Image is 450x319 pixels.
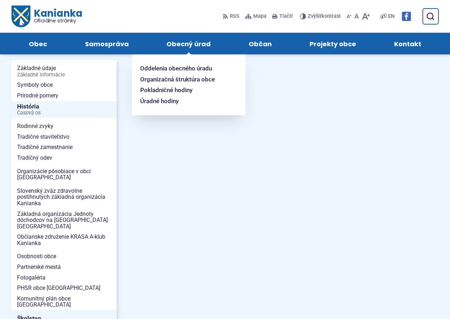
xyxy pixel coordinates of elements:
a: HistóriaČasová os [11,101,117,118]
a: Samospráva [73,33,141,54]
span: Obecný úrad [166,33,211,54]
a: Osobnosti obce [11,251,117,262]
a: Základné údajeZákladné informácie [11,63,117,80]
span: PHSR obce [GEOGRAPHIC_DATA] [17,283,111,293]
a: Obec [17,33,59,54]
a: Tradičné staviteľstvo [11,132,117,142]
span: Tlačiť [279,14,293,20]
a: Mapa [244,9,268,24]
a: Partnerské mestá [11,262,117,272]
span: Základná organizácia Jednoty dôchodcov na [GEOGRAPHIC_DATA] [GEOGRAPHIC_DATA] [17,209,111,232]
button: Nastaviť pôvodnú veľkosť písma [353,9,360,24]
span: kontrast [308,14,341,20]
a: Kontakt [382,33,433,54]
span: Časová os [17,110,111,116]
a: Fotogaléria [11,272,117,283]
a: Občianske združenie KRASA A-klub Kanianka [11,232,117,248]
a: Slovenský zväz zdravotne postihnutých základná organizácia Kanianka [11,186,117,209]
span: Komunitný plán obce [GEOGRAPHIC_DATA] [17,293,111,310]
a: RSS [223,9,241,24]
span: Tradičné zamestnanie [17,142,111,153]
span: Osobnosti obce [17,251,111,262]
a: EN [387,12,396,21]
span: Projekty obce [309,33,356,54]
button: Zväčšiť veľkosť písma [360,9,371,24]
span: Občan [249,33,272,54]
a: Logo Kanianka, prejsť na domovskú stránku. [11,6,82,27]
a: Prírodné pomery [11,90,117,101]
span: RSS [230,12,239,21]
span: Kontakt [394,33,421,54]
span: Oddelenia obecného úradu [140,63,212,74]
a: Organizácie pôsobiace v obci [GEOGRAPHIC_DATA] [11,166,117,183]
span: Rodinné zvyky [17,121,111,132]
span: Slovenský zväz zdravotne postihnutých základná organizácia Kanianka [17,186,111,209]
img: Prejsť na Facebook stránku [402,12,411,21]
span: Oficiálne stránky [33,18,82,23]
span: Fotogaléria [17,272,111,283]
a: Občan [237,33,284,54]
span: Kanianka [30,9,82,23]
span: Základné údaje [17,63,111,80]
span: Organizačná štruktúra obce [140,74,215,85]
span: Samospráva [85,33,129,54]
a: Komunitný plán obce [GEOGRAPHIC_DATA] [11,293,117,310]
span: Pokladničné hodiny [140,85,192,96]
span: Základné informácie [17,72,111,78]
a: Úradné hodiny [140,96,228,107]
span: Partnerské mestá [17,262,111,272]
span: Tradičné staviteľstvo [17,132,111,142]
span: Mapa [253,12,266,21]
a: Tradičné zamestnanie [11,142,117,153]
a: Základná organizácia Jednoty dôchodcov na [GEOGRAPHIC_DATA] [GEOGRAPHIC_DATA] [11,209,117,232]
span: Obec [29,33,47,54]
span: História [17,101,111,118]
span: EN [388,12,395,21]
span: Tradičný odev [17,153,111,163]
a: Organizačná štruktúra obce [140,74,228,85]
a: Rodinné zvyky [11,121,117,132]
span: Občianske združenie KRASA A-klub Kanianka [17,232,111,248]
span: Zvýšiť [308,13,322,19]
a: Pokladničné hodiny [140,85,228,96]
span: Úradné hodiny [140,96,179,107]
a: Obecný úrad [155,33,223,54]
span: Prírodné pomery [17,90,111,101]
button: Tlačiť [271,9,294,24]
span: Symboly obce [17,80,111,90]
img: Prejsť na domovskú stránku [11,6,30,27]
a: Symboly obce [11,80,117,90]
a: Projekty obce [298,33,368,54]
a: Oddelenia obecného úradu [140,63,228,74]
button: Zmenšiť veľkosť písma [345,9,353,24]
a: PHSR obce [GEOGRAPHIC_DATA] [11,283,117,293]
a: Tradičný odev [11,153,117,163]
span: Organizácie pôsobiace v obci [GEOGRAPHIC_DATA] [17,166,111,183]
button: Zvýšiťkontrast [300,9,342,24]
